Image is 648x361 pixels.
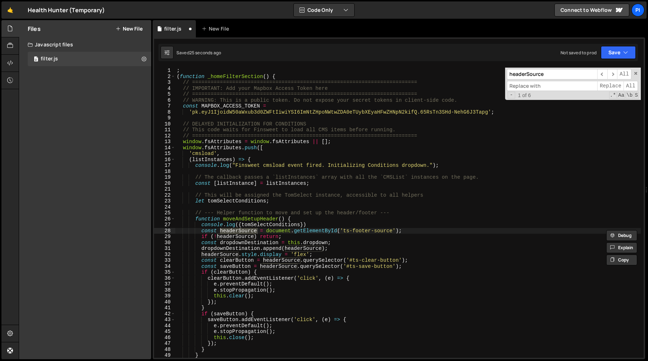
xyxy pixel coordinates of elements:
div: 42 [154,311,175,317]
div: 3 [154,79,175,86]
span: ​ [597,69,607,79]
div: 41 [154,305,175,311]
div: 28 [154,228,175,234]
input: Replace with [507,81,597,91]
div: 15 [154,151,175,157]
button: Code Only [294,4,354,17]
span: 1 of 6 [515,92,534,99]
div: 13 [154,139,175,145]
div: 40 [154,299,175,305]
button: New File [116,26,143,32]
button: Debug [606,230,637,241]
input: Search for [507,69,597,79]
a: Connect to Webflow [554,4,629,17]
div: 33 [154,257,175,264]
div: 25 [154,210,175,216]
div: Not saved to prod [561,50,597,56]
div: filter.js [41,56,58,62]
div: 14 [154,145,175,151]
div: Health Hunter (Temporary) [28,6,105,14]
div: 20 [154,180,175,187]
div: 21 [154,186,175,192]
div: 31 [154,246,175,252]
div: 27 [154,222,175,228]
span: RegExp Search [609,92,617,99]
div: 36 [154,275,175,282]
div: 44 [154,323,175,329]
div: 35 [154,269,175,275]
div: 7 [154,103,175,109]
div: 46 [154,335,175,341]
div: filter.js [164,25,181,32]
div: 25 seconds ago [189,50,221,56]
div: 18 [154,169,175,175]
div: 8 [154,109,175,115]
div: 16 [154,157,175,163]
span: ​ [607,69,617,79]
div: 12 [154,133,175,139]
div: 24 [154,204,175,210]
div: Saved [176,50,221,56]
span: All [624,81,638,91]
span: 0 [34,57,38,63]
a: 🤙 [1,1,19,19]
button: Explain [606,242,637,253]
div: 48 [154,347,175,353]
h2: Files [28,25,41,33]
div: 2 [154,74,175,80]
div: Javascript files [19,37,151,52]
div: 47 [154,341,175,347]
div: 6 [154,97,175,104]
div: 16494/44708.js [28,52,151,66]
div: 26 [154,216,175,222]
div: 10 [154,121,175,127]
a: Pi [631,4,644,17]
div: 9 [154,115,175,121]
div: 4 [154,86,175,92]
button: Save [601,46,636,59]
span: Whole Word Search [626,92,633,99]
div: 34 [154,264,175,270]
div: 43 [154,317,175,323]
div: New File [202,25,232,32]
div: 37 [154,281,175,287]
button: Copy [606,255,637,265]
div: 19 [154,174,175,180]
span: Search In Selection [634,92,639,99]
span: Replace [597,81,624,91]
div: 17 [154,163,175,169]
div: 32 [154,252,175,258]
div: 38 [154,287,175,293]
span: Toggle Replace mode [508,92,515,99]
div: 49 [154,352,175,358]
div: 23 [154,198,175,204]
div: 39 [154,293,175,299]
div: 11 [154,127,175,133]
div: 22 [154,192,175,198]
div: 29 [154,234,175,240]
span: CaseSensitive Search [617,92,625,99]
div: 45 [154,329,175,335]
div: 1 [154,68,175,74]
div: 5 [154,91,175,97]
div: 30 [154,240,175,246]
span: Alt-Enter [617,69,631,79]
